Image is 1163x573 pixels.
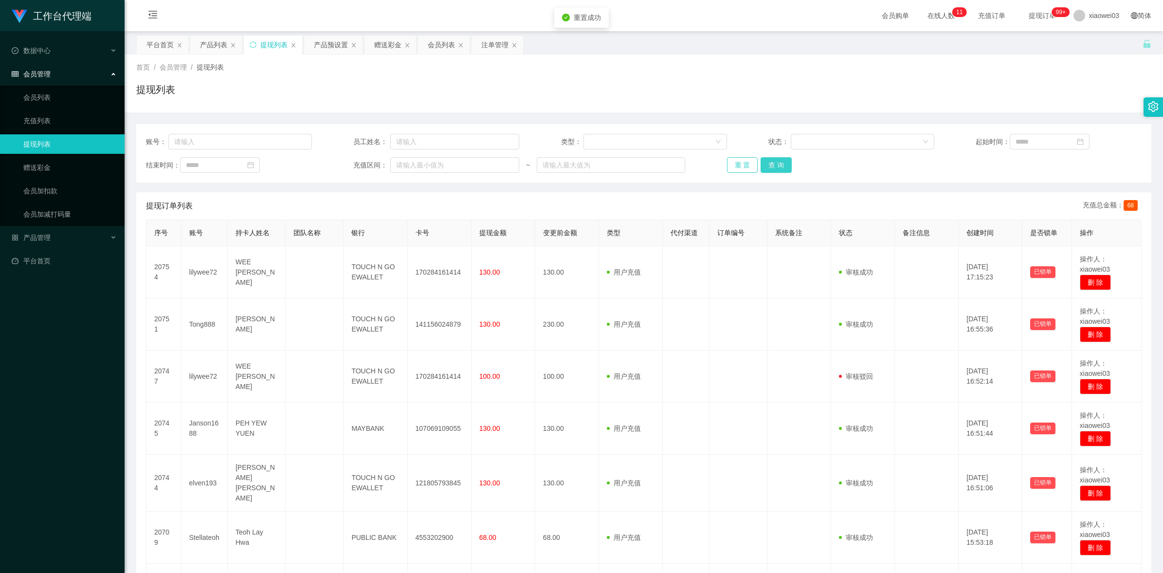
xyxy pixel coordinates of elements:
[182,512,228,564] td: Stellateoh
[416,229,429,237] span: 卡号
[959,351,1022,403] td: [DATE] 16:52:14
[146,200,193,212] span: 提现订单列表
[182,298,228,351] td: Tong888
[154,63,156,71] span: /
[923,12,960,19] span: 在线人数
[715,139,721,146] i: 图标: down
[160,63,187,71] span: 会员管理
[1030,370,1055,382] button: 已锁单
[1024,12,1061,19] span: 提现订单
[146,403,182,455] td: 20745
[479,479,500,487] span: 130.00
[1124,200,1138,211] span: 68
[511,42,517,48] i: 图标: close
[768,137,791,147] span: 状态：
[351,229,365,237] span: 银行
[291,42,296,48] i: 图标: close
[408,403,472,455] td: 107069109055
[146,160,180,170] span: 结束时间：
[314,36,348,54] div: 产品预设置
[479,534,496,541] span: 68.00
[1080,485,1111,501] button: 删 除
[353,160,390,170] span: 充值区间：
[23,181,117,201] a: 会员加扣款
[1030,229,1057,237] span: 是否锁单
[408,455,472,512] td: 121805793845
[1143,39,1151,48] i: 图标: unlock
[543,229,577,237] span: 变更前金额
[479,229,507,237] span: 提现金额
[228,246,286,298] td: WEE [PERSON_NAME]
[228,351,286,403] td: WEE [PERSON_NAME]
[154,229,168,237] span: 序号
[344,351,407,403] td: TOUCH N GO EWALLET
[727,157,758,173] button: 重 置
[146,137,168,147] span: 账号：
[1080,466,1110,484] span: 操作人：xiaowei03
[344,512,407,564] td: PUBLIC BANK
[228,403,286,455] td: PEH YEW YUEN
[956,7,960,17] p: 1
[671,229,698,237] span: 代付渠道
[535,455,599,512] td: 130.00
[146,246,182,298] td: 20754
[12,234,51,241] span: 产品管理
[12,234,18,241] i: 图标: appstore-o
[247,162,254,168] i: 图标: calendar
[260,36,288,54] div: 提现列表
[344,298,407,351] td: TOUCH N GO EWALLET
[191,63,193,71] span: /
[408,246,472,298] td: 170284161414
[182,403,228,455] td: Janson1688
[1080,520,1110,538] span: 操作人：xiaowei03
[839,268,873,276] span: 审核成功
[535,512,599,564] td: 68.00
[1148,101,1159,112] i: 图标: setting
[236,229,270,237] span: 持卡人姓名
[351,42,357,48] i: 图标: close
[1052,7,1070,17] sup: 1083
[146,351,182,403] td: 20747
[390,157,519,173] input: 请输入最小值为
[607,320,641,328] span: 用户充值
[404,42,410,48] i: 图标: close
[923,139,928,146] i: 图标: down
[839,425,873,432] span: 审核成功
[535,351,599,403] td: 100.00
[182,351,228,403] td: lilywee72
[839,372,873,380] span: 审核驳回
[146,298,182,351] td: 20751
[146,36,174,54] div: 平台首页
[761,157,792,173] button: 查 询
[23,88,117,107] a: 会员列表
[1080,359,1110,377] span: 操作人：xiaowei03
[168,134,312,149] input: 请输入
[535,298,599,351] td: 230.00
[12,47,51,55] span: 数据中心
[903,229,930,237] span: 备注信息
[182,455,228,512] td: elven193
[775,229,802,237] span: 系统备注
[1080,275,1111,290] button: 删 除
[189,229,203,237] span: 账号
[136,0,169,32] i: 图标: menu-fold
[959,512,1022,564] td: [DATE] 15:53:18
[537,157,685,173] input: 请输入最大值为
[344,246,407,298] td: TOUCH N GO EWALLET
[607,372,641,380] span: 用户充值
[839,229,853,237] span: 状态
[12,12,91,19] a: 工作台代理端
[182,246,228,298] td: lilywee72
[1030,532,1055,543] button: 已锁单
[353,137,390,147] span: 员工姓名：
[1080,411,1110,429] span: 操作人：xiaowei03
[607,534,641,541] span: 用户充值
[574,14,601,21] span: 重置成功
[960,7,963,17] p: 1
[23,111,117,130] a: 充值列表
[1080,379,1111,394] button: 删 除
[228,455,286,512] td: [PERSON_NAME] [PERSON_NAME]
[200,36,227,54] div: 产品列表
[1080,431,1111,446] button: 删 除
[479,372,500,380] span: 100.00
